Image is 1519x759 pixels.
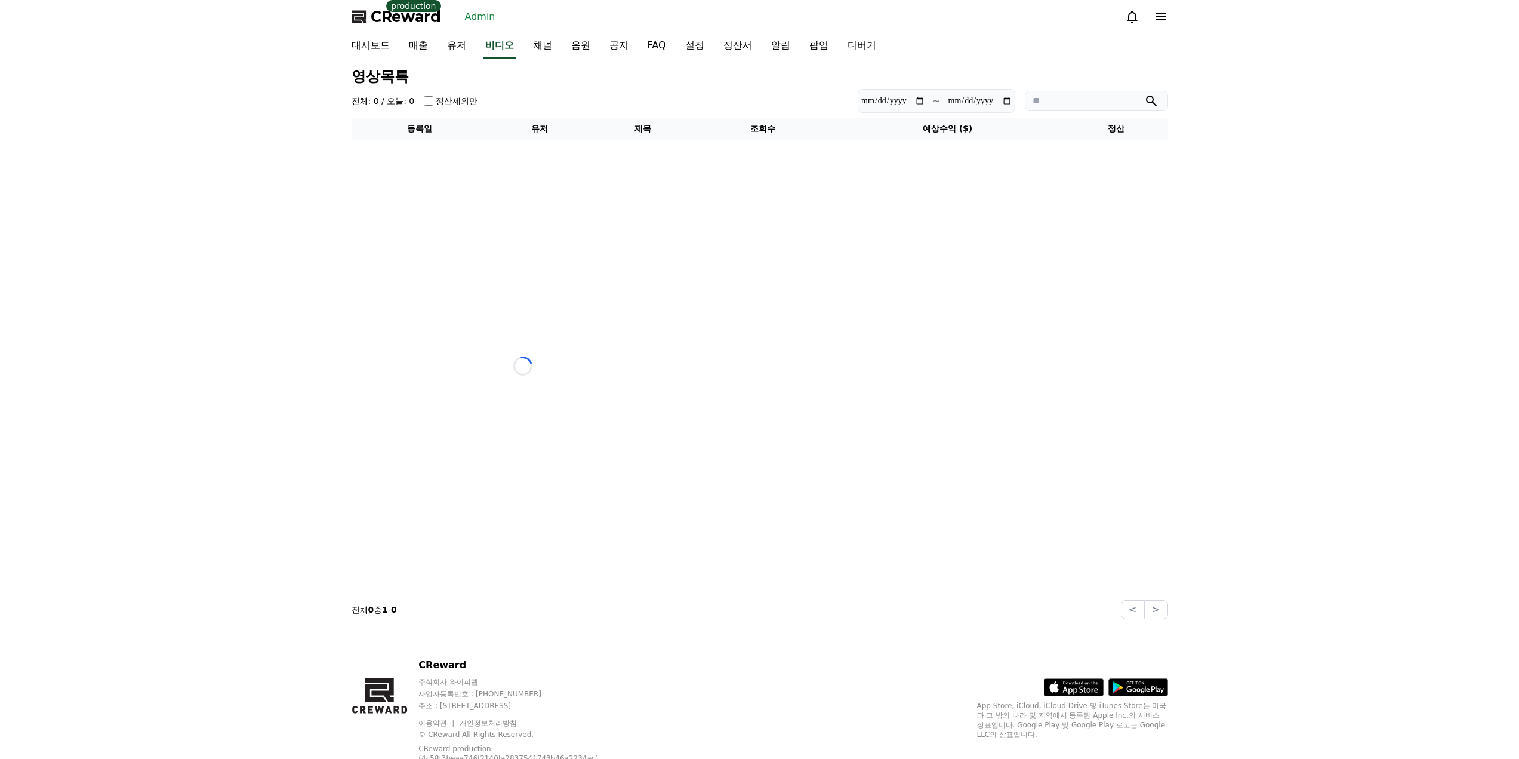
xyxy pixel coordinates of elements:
a: 정산서 [714,33,762,59]
a: CReward [352,7,441,26]
a: 팝업 [800,33,838,59]
strong: 0 [368,605,374,614]
a: FAQ [638,33,676,59]
strong: 0 [391,605,397,614]
span: CReward [371,7,441,26]
a: 디버거 [838,33,886,59]
a: 채널 [523,33,562,59]
strong: 1 [382,605,388,614]
p: 주식회사 와이피랩 [418,677,628,687]
th: 정산 [1064,118,1167,140]
a: 이용약관 [418,719,456,727]
button: > [1144,600,1167,619]
a: 설정 [676,33,714,59]
p: App Store, iCloud, iCloud Drive 및 iTunes Store는 미국과 그 밖의 나라 및 지역에서 등록된 Apple Inc.의 서비스 상표입니다. Goo... [977,701,1168,739]
p: 주소 : [STREET_ADDRESS] [418,701,628,711]
p: CReward [418,658,628,672]
a: 대시보드 [342,33,399,59]
th: 등록일 [352,118,488,140]
h4: 전체: 0 / 오늘: 0 [352,95,415,107]
p: 전체 중 - [352,604,397,616]
a: 유저 [437,33,476,59]
th: 제목 [591,118,694,140]
p: ~ [932,94,940,108]
a: 매출 [399,33,437,59]
th: 조회수 [694,118,830,140]
th: 예상수익 ($) [831,118,1064,140]
a: 음원 [562,33,600,59]
label: 정산제외만 [436,95,477,107]
button: < [1121,600,1144,619]
a: 공지 [600,33,638,59]
a: Admin [460,7,500,26]
a: 비디오 [483,33,516,59]
p: © CReward All Rights Reserved. [418,730,628,739]
p: 사업자등록번호 : [PHONE_NUMBER] [418,689,628,699]
a: 알림 [762,33,800,59]
th: 유저 [488,118,591,140]
a: 개인정보처리방침 [460,719,517,727]
h3: 영상목록 [352,69,1168,84]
